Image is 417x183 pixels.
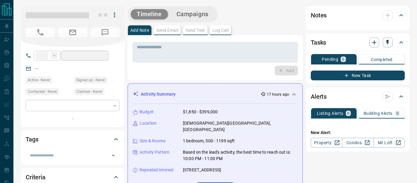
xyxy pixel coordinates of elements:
p: Add Note [130,28,149,32]
p: 17 hours ago [267,92,289,97]
a: Mr.Loft [373,138,405,148]
h2: Alerts [311,92,327,101]
p: 0 [342,57,344,61]
p: $1,850 - $399,000 [183,109,218,115]
a: -- [35,66,38,71]
button: Open [109,151,118,160]
p: Based on the lead's activity, the best time to reach out is: 10:00 PM - 11:00 PM [183,149,298,162]
p: Budget [140,109,154,115]
button: Timeline [131,9,168,19]
div: Tasks [311,35,405,50]
div: Activity Summary17 hours ago [133,89,298,100]
h2: Tasks [311,38,326,47]
span: Claimed - Never [76,89,102,95]
h2: Tags [26,134,38,144]
span: No Email [58,27,87,37]
p: Building Alerts [364,111,393,115]
div: Alerts [311,89,405,104]
p: New Alert: [311,130,405,136]
div: Tags [26,132,120,147]
p: Pending [322,57,338,61]
p: Size & Rooms [140,138,166,144]
h2: Notes [311,10,327,20]
p: [DEMOGRAPHIC_DATA][GEOGRAPHIC_DATA], [GEOGRAPHIC_DATA] [183,120,298,133]
span: Signed up - Never [76,77,105,83]
span: Contacted - Never [28,89,57,95]
p: Activity Pattern [140,149,169,156]
p: 1 bedroom, 500 - 1199 sqft [183,138,235,144]
span: Active - Never [28,77,50,83]
div: Notes [311,8,405,23]
button: New Task [311,71,405,80]
p: 0 [347,111,350,115]
a: Property [311,138,342,148]
span: No Number [26,27,55,37]
h2: Criteria [26,172,45,182]
p: Completed [371,57,393,62]
span: No Number [90,27,120,37]
p: 0 [396,111,399,115]
p: Listing Alerts [317,111,343,115]
p: Activity Summary [141,91,176,97]
button: Campaigns [170,9,215,19]
p: [STREET_ADDRESS] [183,167,221,173]
p: Repeated Interest [140,167,174,173]
a: Condos [342,138,373,148]
p: Location [140,120,157,126]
